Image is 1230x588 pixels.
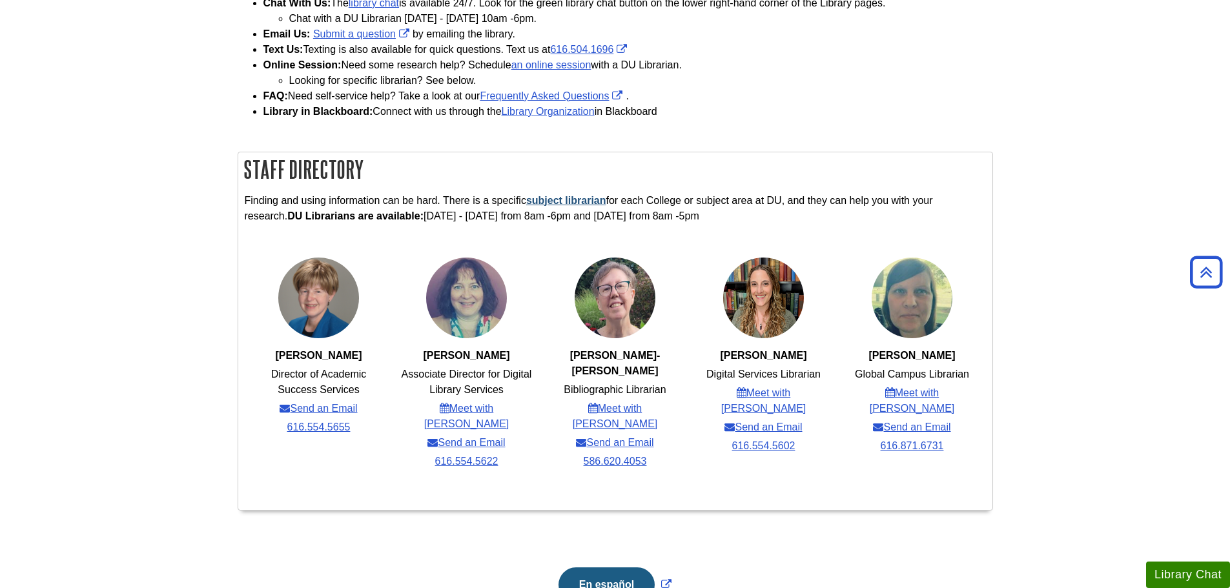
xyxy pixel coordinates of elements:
[245,193,986,224] p: Finding and using information can be hard. There is a specific for each College or subject area a...
[263,28,311,39] b: Email Us:
[275,350,362,361] strong: [PERSON_NAME]
[263,57,993,88] li: Need some research help? Schedule with a DU Librarian.
[400,401,533,432] a: Meet with [PERSON_NAME]
[511,59,591,70] a: an online session
[1146,562,1230,588] button: Library Chat
[584,454,647,469] a: 586.620.4053
[526,195,606,206] a: subject librarian
[263,44,303,55] strong: Text Us:
[873,420,950,435] a: Send an Email
[427,435,505,451] a: Send an Email
[313,28,413,39] a: Link opens in new window
[480,90,626,101] a: Link opens in new window
[548,401,682,432] a: Meet with [PERSON_NAME]
[263,106,373,117] strong: Library in Blackboard:
[435,454,498,469] a: 616.554.5622
[1185,263,1227,281] a: Back to Top
[697,385,830,416] a: Meet with [PERSON_NAME]
[287,210,424,221] strong: DU Librarians are available:
[263,59,342,70] strong: Online Session:
[881,438,944,454] a: 616.871.6731
[238,152,992,187] h2: Staff Directory
[706,367,821,382] li: Digital Services Librarian
[576,435,653,451] a: Send an Email
[550,44,630,55] a: Link opens in new window
[570,350,661,376] strong: [PERSON_NAME]-[PERSON_NAME]
[868,350,955,361] strong: [PERSON_NAME]
[252,367,385,398] li: Director of Academic Success Services
[400,367,533,398] li: Associate Director for Digital Library Services
[263,104,993,119] li: Connect with us through the in Blackboard
[845,385,979,416] a: Meet with [PERSON_NAME]
[732,438,795,454] a: 616.554.5602
[855,367,969,382] li: Global Campus Librarian
[280,401,357,416] a: Send an Email
[720,350,806,361] span: [PERSON_NAME]
[423,350,509,361] strong: [PERSON_NAME]
[289,73,993,88] li: Looking for specific librarian? See below.
[289,11,993,26] li: Chat with a DU Librarian [DATE] - [DATE] 10am -6pm.
[263,26,993,42] li: by emailing the library.
[263,88,993,104] li: Need self-service help? Take a look at our .
[564,382,666,398] li: Bibliographic Librarian
[502,106,595,117] a: Library Organization
[724,420,802,435] a: Send an Email
[287,420,351,435] a: 616.554.5655
[263,42,993,57] li: Texting is also available for quick questions. Text us at
[263,90,288,101] strong: FAQ:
